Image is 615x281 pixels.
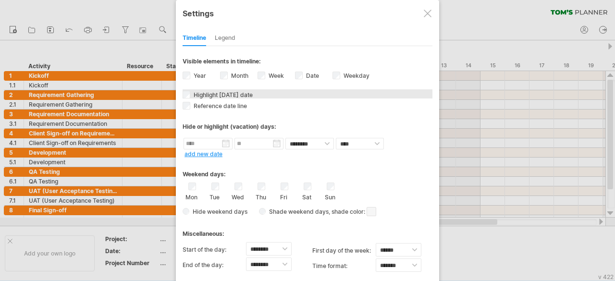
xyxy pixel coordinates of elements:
[192,72,206,79] label: Year
[266,208,329,215] span: Shade weekend days
[255,192,267,201] label: Thu
[312,243,376,258] label: first day of the week:
[183,161,432,180] div: Weekend days:
[329,206,376,218] span: , shade color:
[215,31,235,46] div: Legend
[367,207,376,216] span: click here to change the shade color
[301,192,313,201] label: Sat
[192,102,247,110] span: Reference date line
[312,258,376,274] label: Time format:
[184,150,222,158] a: add new date
[209,192,221,201] label: Tue
[183,31,206,46] div: Timeline
[192,91,253,98] span: Highlight [DATE] date
[183,242,246,257] label: Start of the day:
[183,123,432,130] div: Hide or highlight (vacation) days:
[183,221,432,240] div: Miscellaneous:
[232,192,244,201] label: Wed
[304,72,319,79] label: Date
[189,208,247,215] span: Hide weekend days
[183,4,432,22] div: Settings
[324,192,336,201] label: Sun
[229,72,248,79] label: Month
[185,192,197,201] label: Mon
[183,257,246,273] label: End of the day:
[342,72,369,79] label: Weekday
[267,72,284,79] label: Week
[183,58,432,68] div: Visible elements in timeline:
[278,192,290,201] label: Fri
